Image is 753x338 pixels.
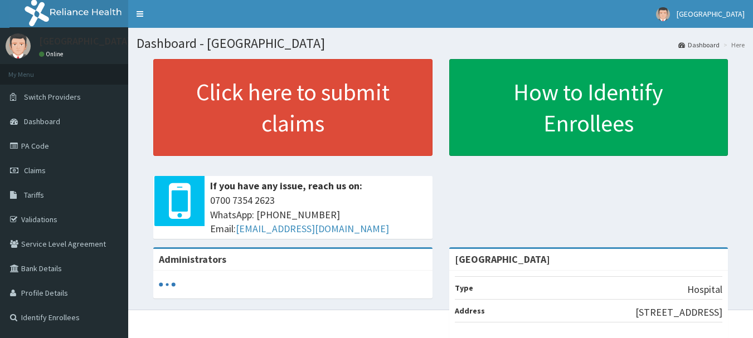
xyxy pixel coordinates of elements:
h1: Dashboard - [GEOGRAPHIC_DATA] [137,36,745,51]
li: Here [721,40,745,50]
a: [EMAIL_ADDRESS][DOMAIN_NAME] [236,222,389,235]
span: Tariffs [24,190,44,200]
span: Dashboard [24,116,60,126]
strong: [GEOGRAPHIC_DATA] [455,253,550,266]
span: [GEOGRAPHIC_DATA] [677,9,745,19]
img: User Image [6,33,31,58]
b: Type [455,283,473,293]
a: Online [39,50,66,58]
p: [STREET_ADDRESS] [635,305,722,320]
img: User Image [656,7,670,21]
a: How to Identify Enrollees [449,59,728,156]
p: Hospital [687,282,722,297]
svg: audio-loading [159,276,176,293]
p: [GEOGRAPHIC_DATA] [39,36,131,46]
span: 0700 7354 2623 WhatsApp: [PHONE_NUMBER] Email: [210,193,427,236]
b: Address [455,306,485,316]
span: Claims [24,165,46,175]
a: Dashboard [678,40,720,50]
span: Switch Providers [24,92,81,102]
a: Click here to submit claims [153,59,433,156]
b: If you have any issue, reach us on: [210,179,362,192]
b: Administrators [159,253,226,266]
